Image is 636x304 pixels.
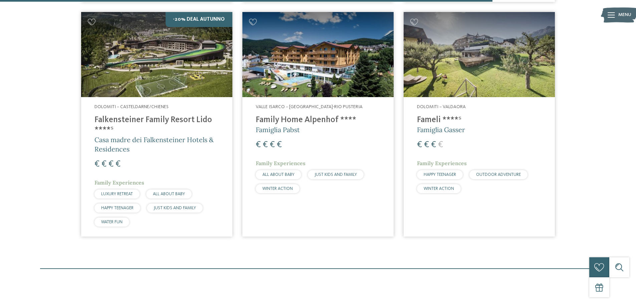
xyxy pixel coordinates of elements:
[242,12,394,97] img: Family Home Alpenhof ****
[153,192,185,196] span: ALL ABOUT BABY
[263,140,268,149] span: €
[101,160,107,169] span: €
[81,12,232,237] a: Cercate un hotel per famiglie? Qui troverete solo i migliori! -20% Deal Autunno Dolomiti – Castel...
[256,115,380,125] h4: Family Home Alpenhof ****
[101,206,134,210] span: HAPPY TEENAGER
[81,12,232,97] img: Cercate un hotel per famiglie? Qui troverete solo i migliori!
[94,179,144,186] span: Family Experiences
[417,104,466,109] span: Dolomiti – Valdaora
[94,135,214,153] span: Casa madre dei Falkensteiner Hotels & Residences
[424,187,454,191] span: WINTER ACTION
[256,125,300,134] span: Famiglia Pabst
[242,12,394,237] a: Cercate un hotel per famiglie? Qui troverete solo i migliori! Valle Isarco – [GEOGRAPHIC_DATA]-Ri...
[417,140,422,149] span: €
[314,173,357,177] span: JUST KIDS AND FAMILY
[424,173,456,177] span: HAPPY TEENAGER
[109,160,114,169] span: €
[417,125,465,134] span: Famiglia Gasser
[262,187,293,191] span: WINTER ACTION
[94,160,99,169] span: €
[101,220,123,224] span: WATER FUN
[262,173,294,177] span: ALL ABOUT BABY
[404,12,555,97] img: Cercate un hotel per famiglie? Qui troverete solo i migliori!
[94,104,169,109] span: Dolomiti – Casteldarne/Chienes
[431,140,436,149] span: €
[116,160,121,169] span: €
[424,140,429,149] span: €
[404,12,555,237] a: Cercate un hotel per famiglie? Qui troverete solo i migliori! Dolomiti – Valdaora Fameli ****ˢ Fa...
[256,160,305,167] span: Family Experiences
[417,160,467,167] span: Family Experiences
[277,140,282,149] span: €
[270,140,275,149] span: €
[256,104,363,109] span: Valle Isarco – [GEOGRAPHIC_DATA]-Rio Pusteria
[476,173,521,177] span: OUTDOOR ADVENTURE
[94,115,219,135] h4: Falkensteiner Family Resort Lido ****ˢ
[438,140,443,149] span: €
[101,192,133,196] span: LUXURY RETREAT
[154,206,196,210] span: JUST KIDS AND FAMILY
[256,140,261,149] span: €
